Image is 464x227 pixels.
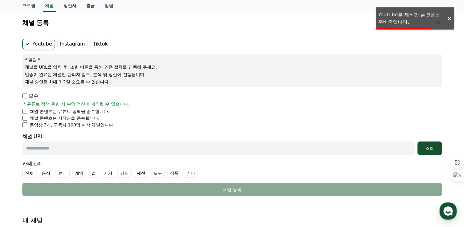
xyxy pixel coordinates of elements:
[134,169,148,178] label: 패션
[79,176,118,191] a: 설정
[117,169,132,178] label: 강의
[39,169,53,178] label: 음식
[56,185,63,190] span: 대화
[25,64,439,70] p: 채널을 URL을 입력 후, 조회 버튼을 통해 인증 절차를 진행해 주세요.
[30,115,100,121] p: 채널 콘텐츠는 저작권을 준수합니다.
[22,169,36,178] label: 전체
[22,133,442,155] div: 채널 URL
[35,186,430,193] div: 채널 등록
[30,108,109,114] p: 채널 콘텐츠는 유튜브 정책을 준수합니다.
[101,169,115,178] label: 기기
[25,79,439,85] p: 채널 승인은 최대 1-2일 소요될 수 있습니다.
[95,185,102,190] span: 설정
[90,39,110,49] label: Tiktok
[22,183,442,196] button: 채널 등록
[25,71,439,78] p: 인증이 완료된 채널만 관리자 검토, 분석 및 정산이 진행됩니다.
[20,14,444,31] button: 채널 등록
[72,169,86,178] label: 게임
[184,169,198,178] label: 기타
[420,145,439,151] div: 조회
[151,169,165,178] label: 도구
[417,141,442,155] button: 조회
[167,169,181,178] label: 상품
[22,216,442,225] h4: 내 채널
[19,185,23,190] span: 홈
[89,169,98,178] label: 앱
[57,39,88,49] label: Instagram
[22,160,442,178] div: 카테고리
[24,101,130,107] span: * 유튜브 정책 위반 시 수익 정산이 제외될 수 있습니다.
[22,19,49,26] h4: 채널 등록
[30,122,115,128] p: 동영상 3개, 구독자 100명 이상 채널입니다.
[2,176,40,191] a: 홈
[56,169,70,178] label: 뷰티
[22,92,38,100] p: 필수
[40,176,79,191] a: 대화
[22,39,55,49] label: Youtube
